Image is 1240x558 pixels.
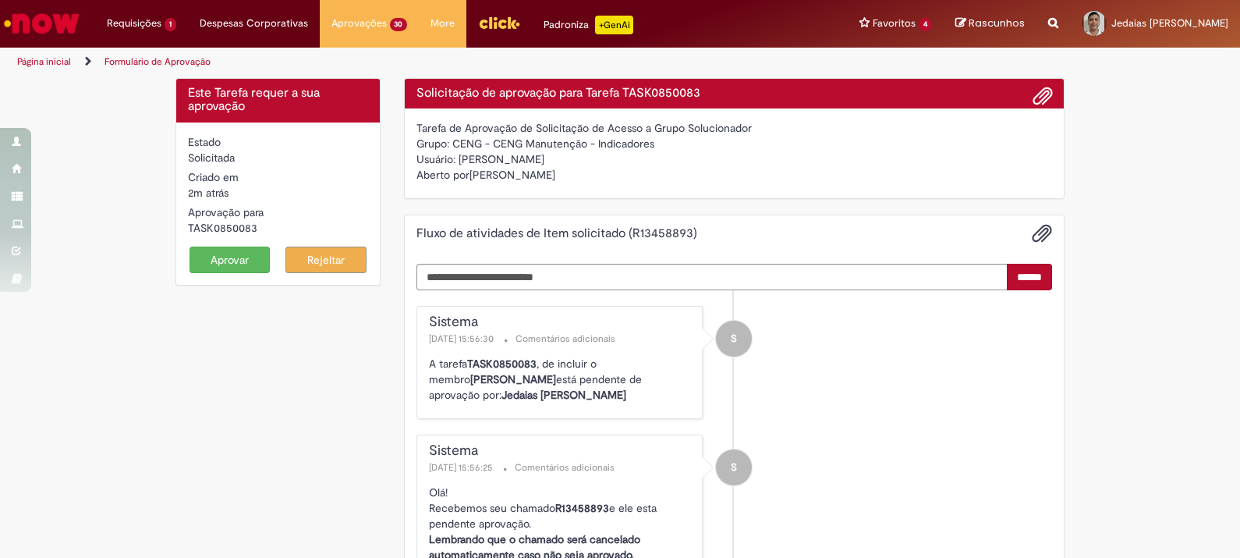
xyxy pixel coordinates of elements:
[188,186,229,200] span: 2m atrás
[416,120,1053,136] div: Tarefa de Aprovação de Solicitação de Acesso a Grupo Solucionador
[955,16,1025,31] a: Rascunhos
[188,185,368,201] div: 28/08/2025 15:56:31
[429,332,497,345] span: [DATE] 15:56:30
[595,16,633,34] p: +GenAi
[107,16,161,31] span: Requisições
[515,461,615,474] small: Comentários adicionais
[1032,223,1052,243] button: Adicionar anexos
[416,227,697,241] h2: Fluxo de atividades de Item solicitado (R13458893) Histórico de tíquete
[873,16,916,31] span: Favoritos
[416,167,1053,187] div: [PERSON_NAME]
[188,150,368,165] div: Solicitada
[105,55,211,68] a: Formulário de Aprovação
[1111,16,1228,30] span: Jedaias [PERSON_NAME]
[919,18,932,31] span: 4
[390,18,408,31] span: 30
[731,320,737,357] span: S
[416,136,1053,151] div: Grupo: CENG - CENG Manutenção - Indicadores
[285,247,367,273] button: Rejeitar
[165,18,176,31] span: 1
[429,315,695,330] div: Sistema
[190,247,271,273] button: Aprovar
[188,134,221,150] label: Estado
[331,16,387,31] span: Aprovações
[430,16,455,31] span: More
[188,87,368,114] h4: Este Tarefa requer a sua aprovação
[416,264,1008,290] textarea: Digite sua mensagem aqui...
[429,461,496,474] span: [DATE] 15:56:25
[12,48,815,76] ul: Trilhas de página
[478,11,520,34] img: click_logo_yellow_360x200.png
[429,443,695,459] div: Sistema
[2,8,82,39] img: ServiceNow
[731,449,737,486] span: S
[467,357,537,371] b: TASK0850083
[716,321,752,357] div: System
[188,220,368,236] div: TASK0850083
[188,169,239,185] label: Criado em
[555,501,609,515] b: R13458893
[544,16,633,34] div: Padroniza
[470,372,556,386] b: [PERSON_NAME]
[416,167,469,183] label: Aberto por
[501,388,626,402] b: Jedaias [PERSON_NAME]
[429,356,695,403] p: A tarefa , de incluir o membro está pendente de aprovação por:
[716,450,752,485] div: System
[416,151,1053,167] div: Usuário: [PERSON_NAME]
[188,186,229,200] time: 28/08/2025 15:56:31
[969,16,1025,30] span: Rascunhos
[188,204,264,220] label: Aprovação para
[17,55,71,68] a: Página inicial
[515,332,615,346] small: Comentários adicionais
[416,87,1053,101] h4: Solicitação de aprovação para Tarefa TASK0850083
[200,16,308,31] span: Despesas Corporativas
